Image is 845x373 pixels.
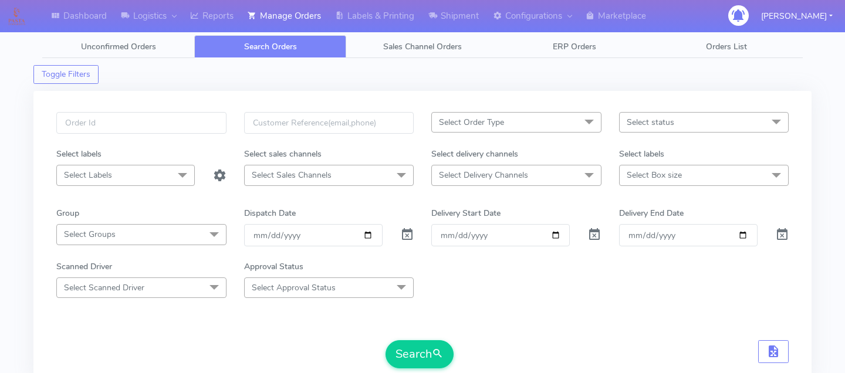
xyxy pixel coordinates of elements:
[64,169,112,181] span: Select Labels
[64,229,116,240] span: Select Groups
[706,41,747,52] span: Orders List
[56,207,79,219] label: Group
[244,207,296,219] label: Dispatch Date
[244,112,414,134] input: Customer Reference(email,phone)
[383,41,462,52] span: Sales Channel Orders
[244,41,297,52] span: Search Orders
[56,260,112,273] label: Scanned Driver
[431,148,518,160] label: Select delivery channels
[619,148,664,160] label: Select labels
[619,207,684,219] label: Delivery End Date
[431,207,501,219] label: Delivery Start Date
[64,282,144,293] span: Select Scanned Driver
[81,41,156,52] span: Unconfirmed Orders
[439,169,528,181] span: Select Delivery Channels
[627,117,674,128] span: Select status
[42,35,803,58] ul: Tabs
[439,117,504,128] span: Select Order Type
[56,112,227,134] input: Order Id
[252,282,336,293] span: Select Approval Status
[33,65,99,84] button: Toggle Filters
[56,148,102,160] label: Select labels
[752,4,841,28] button: [PERSON_NAME]
[252,169,332,181] span: Select Sales Channels
[244,148,322,160] label: Select sales channels
[553,41,596,52] span: ERP Orders
[386,340,454,368] button: Search
[244,260,303,273] label: Approval Status
[627,169,682,181] span: Select Box size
